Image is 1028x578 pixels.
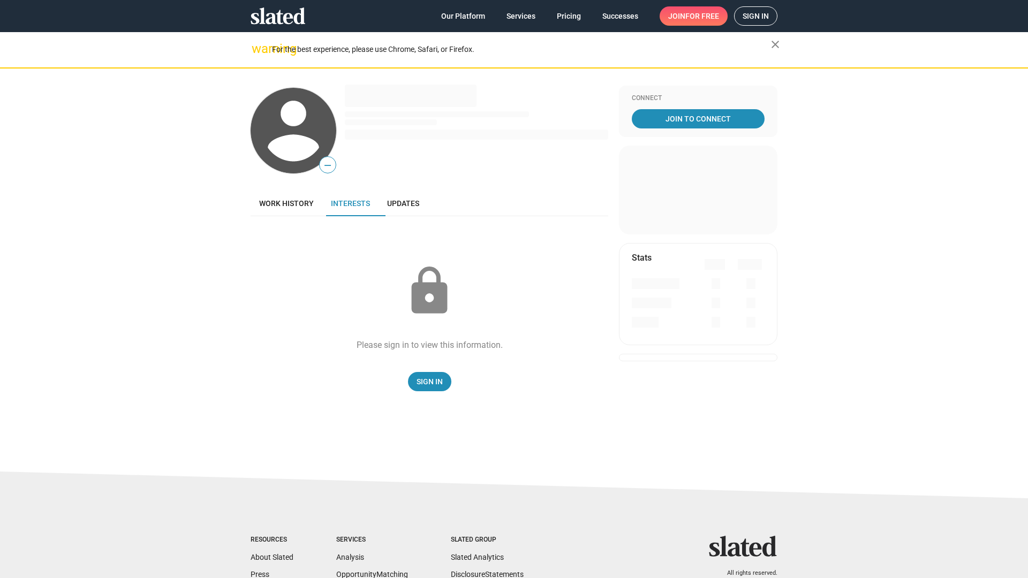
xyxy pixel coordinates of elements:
[441,6,485,26] span: Our Platform
[259,199,314,208] span: Work history
[634,109,762,128] span: Join To Connect
[507,6,535,26] span: Services
[251,536,293,544] div: Resources
[417,372,443,391] span: Sign In
[320,158,336,172] span: —
[557,6,581,26] span: Pricing
[251,553,293,561] a: About Slated
[336,553,364,561] a: Analysis
[451,536,524,544] div: Slated Group
[685,6,719,26] span: for free
[632,94,765,103] div: Connect
[743,7,769,25] span: Sign in
[602,6,638,26] span: Successes
[387,199,419,208] span: Updates
[252,42,264,55] mat-icon: warning
[403,264,456,318] mat-icon: lock
[548,6,589,26] a: Pricing
[433,6,494,26] a: Our Platform
[668,6,719,26] span: Join
[272,42,771,57] div: For the best experience, please use Chrome, Safari, or Firefox.
[379,191,428,216] a: Updates
[408,372,451,391] a: Sign In
[769,38,782,51] mat-icon: close
[336,536,408,544] div: Services
[322,191,379,216] a: Interests
[251,191,322,216] a: Work history
[734,6,777,26] a: Sign in
[357,339,503,351] div: Please sign in to view this information.
[498,6,544,26] a: Services
[632,252,652,263] mat-card-title: Stats
[451,553,504,561] a: Slated Analytics
[331,199,370,208] span: Interests
[594,6,647,26] a: Successes
[632,109,765,128] a: Join To Connect
[660,6,728,26] a: Joinfor free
